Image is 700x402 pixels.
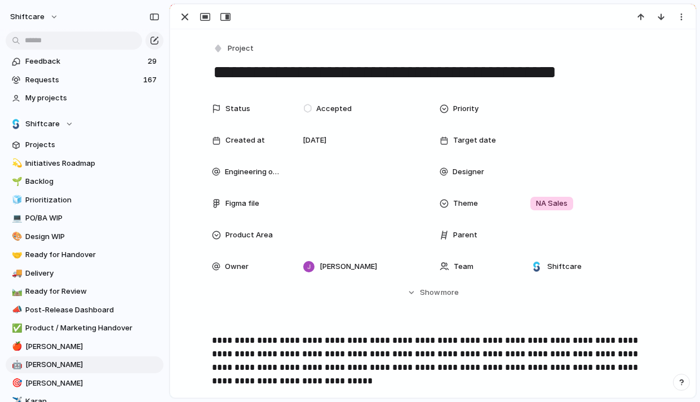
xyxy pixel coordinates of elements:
div: 🛤️ [12,285,20,298]
span: Prioritization [25,195,160,206]
span: 167 [143,74,159,86]
span: Project [228,43,254,54]
button: 🍎 [10,341,21,352]
a: 🍎[PERSON_NAME] [6,338,163,355]
div: 🚚 [12,267,20,280]
span: Engineering owner [225,166,284,178]
button: 💻 [10,213,21,224]
span: NA Sales [536,198,568,209]
div: ✅ [12,322,20,335]
a: 📣Post-Release Dashboard [6,302,163,319]
span: more [441,287,459,298]
span: Designer [453,166,484,178]
span: Requests [25,74,140,86]
button: 💫 [10,158,21,169]
a: 💫Initiatives Roadmap [6,155,163,172]
button: 🌱 [10,176,21,187]
span: Product Area [225,229,273,241]
span: Delivery [25,268,160,279]
button: 🤝 [10,249,21,260]
span: Show [420,287,440,298]
a: Requests167 [6,72,163,89]
span: PO/BA WIP [25,213,160,224]
a: 🚚Delivery [6,265,163,282]
span: Team [454,261,473,272]
span: [DATE] [303,135,326,146]
span: Backlog [25,176,160,187]
button: 🧊 [10,195,21,206]
div: 🎨 [12,230,20,243]
span: Priority [453,103,479,114]
div: 💻 [12,212,20,225]
div: 💫 [12,157,20,170]
span: Theme [453,198,478,209]
div: 🍎 [12,340,20,353]
span: Accepted [316,103,352,114]
button: 📣 [10,304,21,316]
span: Projects [25,139,160,151]
span: Product / Marketing Handover [25,323,160,334]
a: Feedback29 [6,53,163,70]
div: 🧊 [12,193,20,206]
span: [PERSON_NAME] [25,378,160,389]
a: 🛤️Ready for Review [6,283,163,300]
a: 🎯[PERSON_NAME] [6,375,163,392]
span: Status [225,103,250,114]
div: 🌱 [12,175,20,188]
a: 🧊Prioritization [6,192,163,209]
button: 🎯 [10,378,21,389]
a: 🎨Design WIP [6,228,163,245]
button: Project [211,41,257,57]
a: 💻PO/BA WIP [6,210,163,227]
div: 🤝 [12,249,20,262]
button: shiftcare [5,8,64,26]
button: 🎨 [10,231,21,242]
span: 29 [148,56,159,67]
a: 🤖[PERSON_NAME] [6,356,163,373]
span: Shiftcare [547,261,582,272]
button: Showmore [212,282,654,303]
span: Target date [453,135,496,146]
span: Feedback [25,56,144,67]
button: ✅ [10,323,21,334]
button: 🚚 [10,268,21,279]
button: 🛤️ [10,286,21,297]
span: shiftcare [10,11,45,23]
button: 🤖 [10,359,21,370]
span: Design WIP [25,231,160,242]
span: Parent [453,229,477,241]
a: 🤝Ready for Handover [6,246,163,263]
div: 📣 [12,303,20,316]
span: Ready for Review [25,286,160,297]
span: Initiatives Roadmap [25,158,160,169]
span: Shiftcare [25,118,60,130]
a: Projects [6,136,163,153]
div: 🎯 [12,377,20,390]
button: Shiftcare [6,116,163,132]
a: ✅Product / Marketing Handover [6,320,163,337]
span: [PERSON_NAME] [25,341,160,352]
span: Post-Release Dashboard [25,304,160,316]
span: Created at [225,135,265,146]
span: [PERSON_NAME] [25,359,160,370]
span: [PERSON_NAME] [320,261,377,272]
a: My projects [6,90,163,107]
span: Owner [225,261,249,272]
span: Ready for Handover [25,249,160,260]
a: 🌱Backlog [6,173,163,190]
span: My projects [25,92,160,104]
div: 🤖 [12,359,20,372]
